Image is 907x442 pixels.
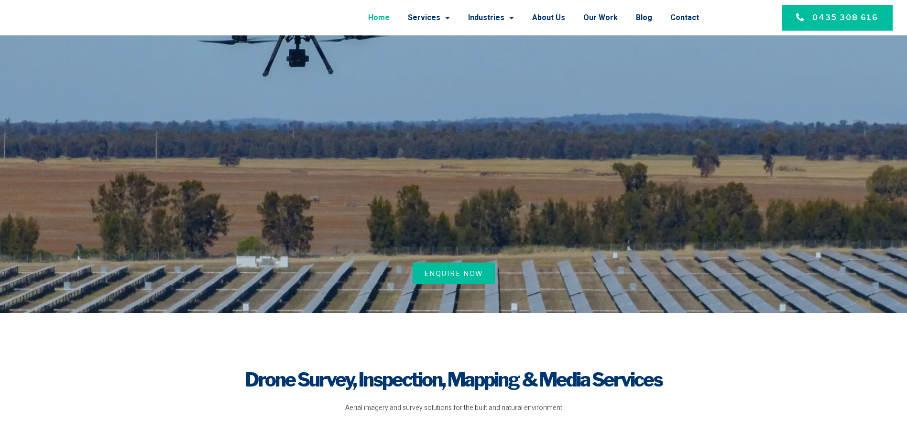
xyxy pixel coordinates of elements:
[29,7,128,29] img: Final-Logo copy
[413,263,495,284] a: Enquire Now
[468,5,514,30] a: Industries
[636,5,652,30] a: Blog
[812,12,878,23] span: 0435 308 616
[424,268,483,278] span: Enquire Now
[408,5,450,30] a: Services
[532,5,565,30] a: About Us
[368,5,390,30] a: Home
[782,5,893,31] a: 0435 308 616
[670,5,699,30] a: Contact
[583,5,618,30] a: Our Work
[154,5,699,30] nav: Menu
[168,403,740,413] p: Aerial imagery and survey solutions for the built and natural environment
[168,366,740,393] h1: Drone Survey, Inspection, Mapping & Media Services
